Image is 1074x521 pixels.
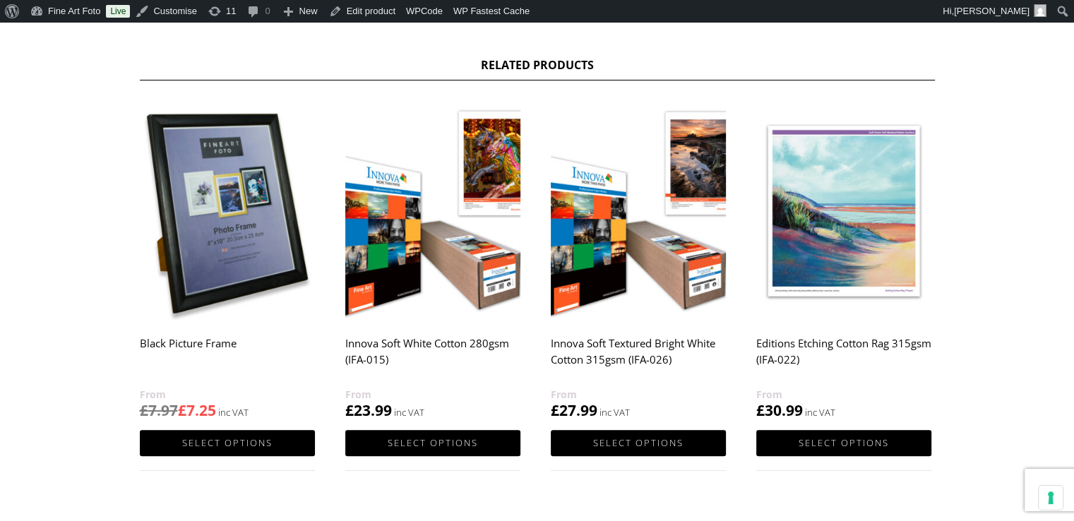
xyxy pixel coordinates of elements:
[1039,486,1063,510] button: Your consent preferences for tracking technologies
[551,102,726,421] a: Innova Soft Textured Bright White Cotton 315gsm (IFA-026) £27.99
[756,430,931,456] a: Select options for “Editions Etching Cotton Rag 315gsm (IFA-022)”
[345,330,520,386] h2: Innova Soft White Cotton 280gsm (IFA-015)
[178,400,216,420] bdi: 7.25
[756,400,803,420] bdi: 30.99
[551,400,597,420] bdi: 27.99
[178,400,186,420] span: £
[140,330,315,386] h2: Black Picture Frame
[140,57,935,80] h2: Related products
[551,330,726,386] h2: Innova Soft Textured Bright White Cotton 315gsm (IFA-026)
[345,430,520,456] a: Select options for “Innova Soft White Cotton 280gsm (IFA-015)”
[551,430,726,456] a: Select options for “Innova Soft Textured Bright White Cotton 315gsm (IFA-026)”
[140,400,178,420] bdi: 7.97
[345,400,392,420] bdi: 23.99
[551,102,726,321] img: Innova Soft Textured Bright White Cotton 315gsm (IFA-026)
[756,102,931,321] img: Editions Etching Cotton Rag 315gsm (IFA-022)
[954,6,1030,16] span: [PERSON_NAME]
[551,400,559,420] span: £
[140,102,315,321] img: Black Picture Frame
[756,330,931,386] h2: Editions Etching Cotton Rag 315gsm (IFA-022)
[345,400,354,420] span: £
[140,102,315,421] a: Black Picture Frame £7.97£7.25
[106,5,130,18] a: Live
[756,102,931,421] a: Editions Etching Cotton Rag 315gsm (IFA-022) £30.99
[140,430,315,456] a: Select options for “Black Picture Frame”
[140,400,148,420] span: £
[345,102,520,421] a: Innova Soft White Cotton 280gsm (IFA-015) £23.99
[756,400,765,420] span: £
[345,102,520,321] img: Innova Soft White Cotton 280gsm (IFA-015)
